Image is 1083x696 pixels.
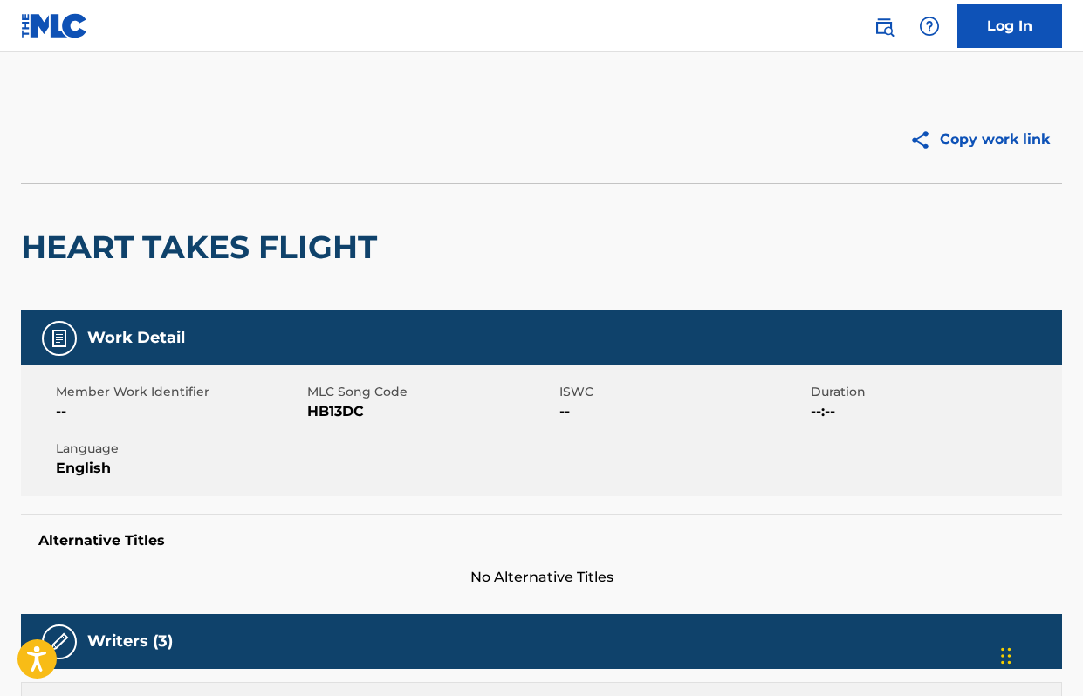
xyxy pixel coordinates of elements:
iframe: Chat Widget [996,612,1083,696]
img: search [874,16,895,37]
a: Log In [957,4,1062,48]
span: HB13DC [307,401,554,422]
span: English [56,458,303,479]
span: Language [56,440,303,458]
h5: Work Detail [87,328,185,348]
span: Duration [811,383,1058,401]
span: -- [559,401,806,422]
img: MLC Logo [21,13,88,38]
button: Copy work link [897,118,1062,161]
div: Help [912,9,947,44]
span: ISWC [559,383,806,401]
span: --:-- [811,401,1058,422]
h5: Writers (3) [87,631,173,652]
h5: Alternative Titles [38,532,1045,549]
img: Writers [49,631,70,652]
span: No Alternative Titles [21,567,1062,588]
div: Drag [1001,630,1011,682]
img: Work Detail [49,328,70,349]
img: help [919,16,940,37]
h2: HEART TAKES FLIGHT [21,228,386,267]
a: Public Search [867,9,901,44]
img: Copy work link [909,129,940,151]
span: Member Work Identifier [56,383,303,401]
span: MLC Song Code [307,383,554,401]
span: -- [56,401,303,422]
